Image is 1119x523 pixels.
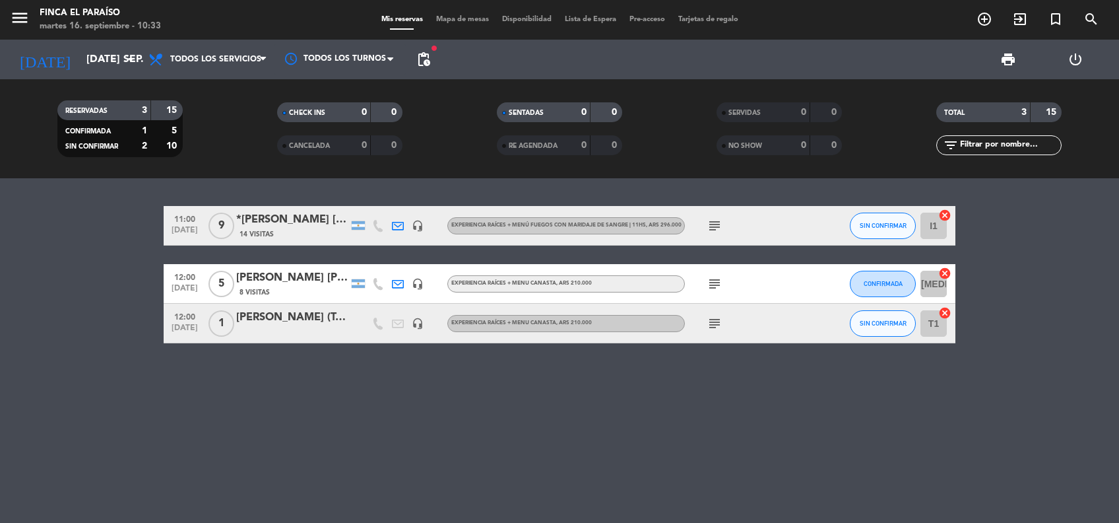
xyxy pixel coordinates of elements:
[831,141,839,150] strong: 0
[168,226,201,241] span: [DATE]
[40,7,161,20] div: Finca El Paraíso
[451,320,592,326] span: EXPERIENCIA RAÍCES + MENU CANASTA
[556,320,592,326] span: , ARS 210.000
[451,281,592,286] span: EXPERIENCIA RAÍCES + MENU CANASTA
[168,269,201,284] span: 12:00
[208,271,234,297] span: 5
[509,143,558,149] span: RE AGENDADA
[860,222,907,229] span: SIN CONFIRMAR
[391,108,399,117] strong: 0
[168,211,201,226] span: 11:00
[1000,52,1016,67] span: print
[556,281,592,286] span: , ARS 210.000
[123,52,139,67] i: arrow_drop_down
[944,110,965,116] span: TOTAL
[1021,108,1027,117] strong: 3
[1068,52,1083,67] i: power_settings_new
[142,141,147,151] strong: 2
[707,218,722,234] i: subject
[581,108,587,117] strong: 0
[801,108,806,117] strong: 0
[938,267,951,280] i: cancel
[801,141,806,150] strong: 0
[236,211,348,228] div: *[PERSON_NAME] [PERSON_NAME]
[10,45,80,74] i: [DATE]
[451,223,682,228] span: EXPERIENCIA RAÍCES + MENÚ FUEGOS con Maridaje de Sangre | 11hs
[240,229,274,240] span: 14 Visitas
[959,138,1061,153] input: Filtrar por nombre...
[1012,11,1028,27] i: exit_to_app
[10,8,30,28] i: menu
[707,316,722,331] i: subject
[860,320,907,327] span: SIN CONFIRMAR
[707,276,722,292] i: subject
[416,52,432,67] span: pending_actions
[943,137,959,153] i: filter_list
[672,16,745,23] span: Tarjetas de regalo
[208,310,234,337] span: 1
[728,143,762,149] span: NO SHOW
[289,110,325,116] span: CHECK INS
[142,126,147,135] strong: 1
[1046,108,1059,117] strong: 15
[391,141,399,150] strong: 0
[10,8,30,32] button: menu
[65,108,108,114] span: RESERVADAS
[558,16,623,23] span: Lista de Espera
[581,141,587,150] strong: 0
[168,324,201,339] span: [DATE]
[375,16,430,23] span: Mis reservas
[168,308,201,324] span: 12:00
[976,11,992,27] i: add_circle_outline
[289,143,330,149] span: CANCELADA
[412,318,424,330] i: headset_mic
[831,108,839,117] strong: 0
[142,106,147,115] strong: 3
[850,310,916,337] button: SIN CONFIRMAR
[65,143,118,150] span: SIN CONFIRMAR
[938,306,951,320] i: cancel
[612,108,620,117] strong: 0
[938,209,951,222] i: cancel
[208,213,234,239] span: 9
[166,106,179,115] strong: 15
[362,108,367,117] strong: 0
[430,16,496,23] span: Mapa de mesas
[40,20,161,33] div: martes 16. septiembre - 10:33
[240,287,270,298] span: 8 Visitas
[1042,40,1109,79] div: LOG OUT
[728,110,761,116] span: SERVIDAS
[430,44,438,52] span: fiber_manual_record
[850,271,916,297] button: CONFIRMADA
[1048,11,1064,27] i: turned_in_not
[612,141,620,150] strong: 0
[170,55,261,64] span: Todos los servicios
[236,309,348,326] div: [PERSON_NAME] (Tangol)
[1083,11,1099,27] i: search
[496,16,558,23] span: Disponibilidad
[864,280,903,287] span: CONFIRMADA
[172,126,179,135] strong: 5
[362,141,367,150] strong: 0
[412,220,424,232] i: headset_mic
[850,213,916,239] button: SIN CONFIRMAR
[623,16,672,23] span: Pre-acceso
[236,269,348,287] div: [PERSON_NAME] [PERSON_NAME]
[646,223,682,228] span: , ARS 296.000
[509,110,544,116] span: SENTADAS
[166,141,179,151] strong: 10
[412,278,424,290] i: headset_mic
[65,128,111,135] span: CONFIRMADA
[168,284,201,299] span: [DATE]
